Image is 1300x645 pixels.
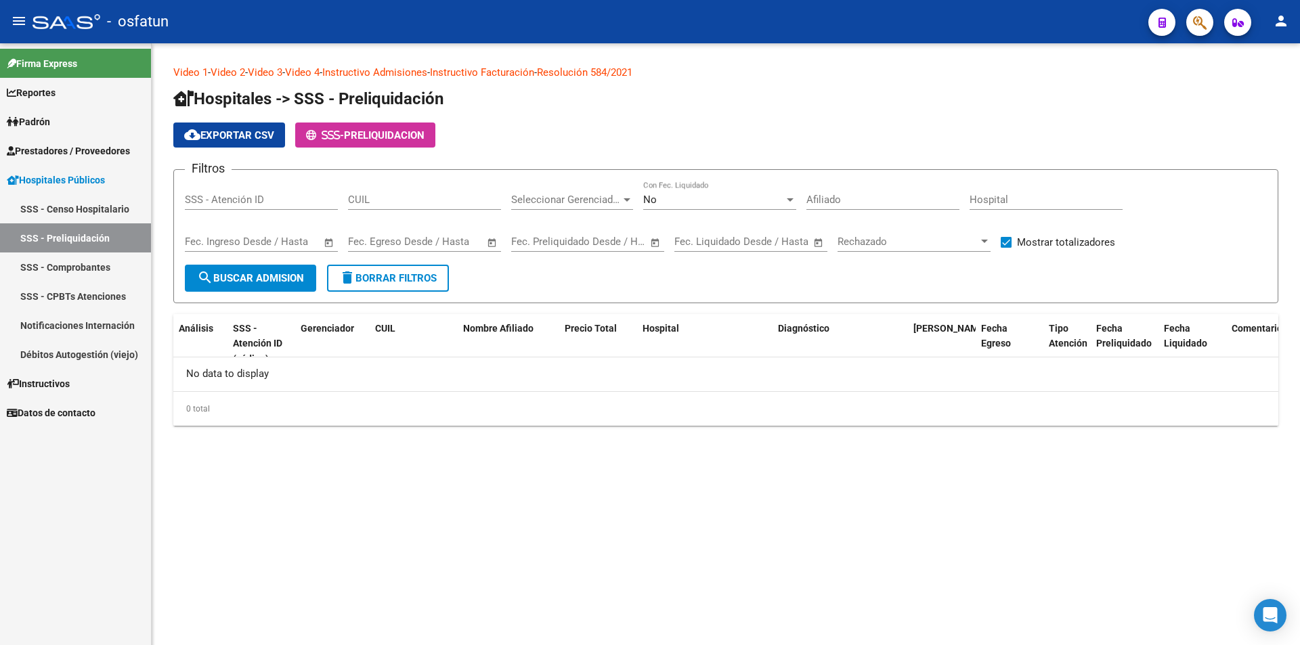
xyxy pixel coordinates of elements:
[537,66,632,79] a: Resolución 584/2021
[197,269,213,286] mat-icon: search
[241,236,307,248] input: End date
[648,235,664,250] button: Open calendar
[7,173,105,187] span: Hospitales Públicos
[567,236,633,248] input: End date
[643,323,679,334] span: Hospital
[173,392,1278,426] div: 0 total
[173,65,1278,80] p: - - - - - -
[773,314,908,374] datatable-header-cell: Diagnóstico
[485,235,500,250] button: Open calendar
[184,127,200,143] mat-icon: cloud_download
[185,265,316,292] button: Buscar admision
[908,314,976,374] datatable-header-cell: Fecha Ingreso
[185,236,229,248] input: Start date
[7,376,70,391] span: Instructivos
[197,272,304,284] span: Buscar admision
[295,123,435,148] button: -PRELIQUIDACION
[11,13,27,29] mat-icon: menu
[1158,314,1226,374] datatable-header-cell: Fecha Liquidado
[565,323,617,334] span: Precio Total
[173,314,227,374] datatable-header-cell: Análisis
[7,56,77,71] span: Firma Express
[295,314,370,374] datatable-header-cell: Gerenciador
[322,66,427,79] a: Instructivo Admisiones
[1096,323,1152,349] span: Fecha Preliquidado
[1273,13,1289,29] mat-icon: person
[913,323,987,334] span: [PERSON_NAME]
[233,323,282,365] span: SSS - Atención ID (código)
[301,323,354,334] span: Gerenciador
[370,314,458,374] datatable-header-cell: CUIL
[173,66,208,79] a: Video 1
[637,314,773,374] datatable-header-cell: Hospital
[731,236,796,248] input: End date
[7,405,95,420] span: Datos de contacto
[838,236,978,248] span: Rechazado
[7,85,56,100] span: Reportes
[339,269,355,286] mat-icon: delete
[339,272,437,284] span: Borrar Filtros
[458,314,559,374] datatable-header-cell: Nombre Afiliado
[184,129,274,141] span: Exportar CSV
[511,194,621,206] span: Seleccionar Gerenciador
[976,314,1043,374] datatable-header-cell: Fecha Egreso
[1043,314,1091,374] datatable-header-cell: Tipo Atención
[981,323,1011,349] span: Fecha Egreso
[7,143,130,158] span: Prestadores / Proveedores
[348,236,392,248] input: Start date
[463,323,534,334] span: Nombre Afiliado
[7,114,50,129] span: Padrón
[227,314,295,374] datatable-header-cell: SSS - Atención ID (código)
[778,323,829,334] span: Diagnóstico
[375,323,395,334] span: CUIL
[559,314,637,374] datatable-header-cell: Precio Total
[1254,599,1286,631] div: Open Intercom Messenger
[811,235,827,250] button: Open calendar
[107,7,169,37] span: - osfatun
[344,129,425,141] span: PRELIQUIDACION
[179,323,213,334] span: Análisis
[511,236,555,248] input: Start date
[674,236,718,248] input: Start date
[1091,314,1158,374] datatable-header-cell: Fecha Preliquidado
[185,159,232,178] h3: Filtros
[1164,323,1207,349] span: Fecha Liquidado
[285,66,320,79] a: Video 4
[211,66,245,79] a: Video 2
[430,66,534,79] a: Instructivo Facturación
[404,236,470,248] input: End date
[248,66,282,79] a: Video 3
[173,89,443,108] span: Hospitales -> SSS - Preliquidación
[173,357,1278,391] div: No data to display
[322,235,337,250] button: Open calendar
[643,194,657,206] span: No
[327,265,449,292] button: Borrar Filtros
[1017,234,1115,250] span: Mostrar totalizadores
[1049,323,1087,349] span: Tipo Atención
[306,129,344,141] span: -
[173,123,285,148] button: Exportar CSV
